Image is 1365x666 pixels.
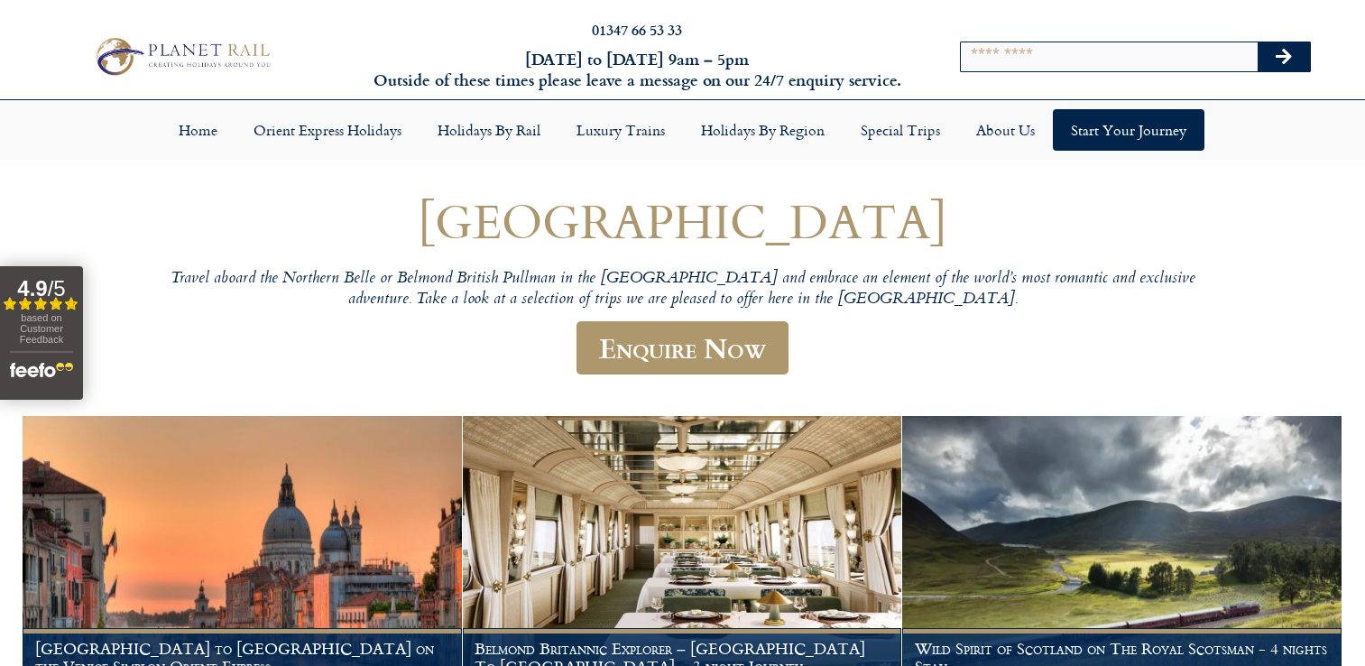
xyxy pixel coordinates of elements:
[368,49,905,91] h6: [DATE] to [DATE] 9am – 5pm Outside of these times please leave a message on our 24/7 enquiry serv...
[958,109,1053,151] a: About Us
[142,269,1224,311] p: Travel aboard the Northern Belle or Belmond British Pullman in the [GEOGRAPHIC_DATA] and embrace ...
[142,194,1224,247] h1: [GEOGRAPHIC_DATA]
[576,321,789,375] a: Enquire Now
[9,109,1356,151] nav: Menu
[592,19,682,40] a: 01347 66 53 33
[683,109,843,151] a: Holidays by Region
[420,109,558,151] a: Holidays by Rail
[1053,109,1204,151] a: Start your Journey
[235,109,420,151] a: Orient Express Holidays
[558,109,683,151] a: Luxury Trains
[88,33,275,79] img: Planet Rail Train Holidays Logo
[161,109,235,151] a: Home
[843,109,958,151] a: Special Trips
[1258,42,1310,71] button: Search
